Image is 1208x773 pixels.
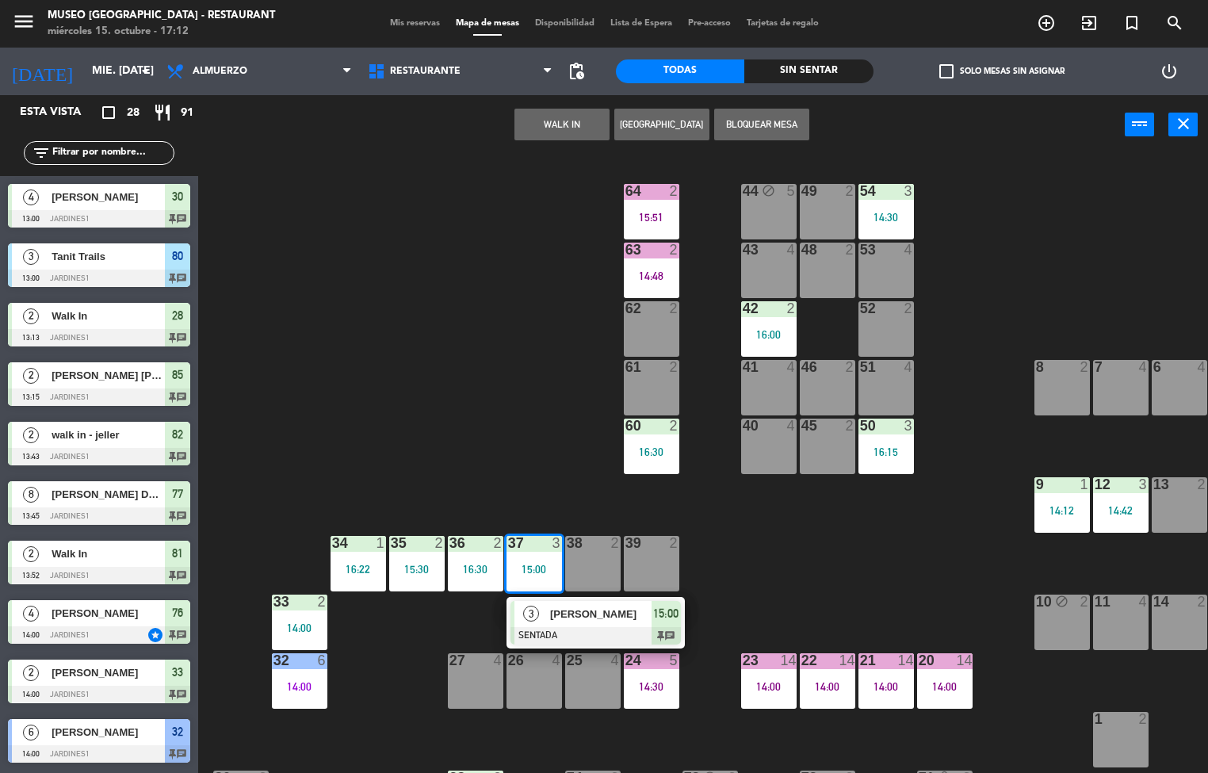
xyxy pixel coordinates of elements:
span: 2 [23,546,39,562]
div: 6 [317,653,327,668]
div: 14:00 [858,681,914,692]
span: 8 [23,487,39,503]
div: 14:30 [858,212,914,223]
div: 4 [786,419,796,433]
div: 13 [1153,477,1154,492]
div: 15:00 [507,564,562,575]
div: 44 [743,184,744,198]
span: 77 [172,484,183,503]
div: 1 [1095,712,1095,726]
div: 48 [801,243,802,257]
div: Esta vista [8,103,114,122]
span: Disponibilidad [527,19,602,28]
div: 2 [1080,595,1089,609]
div: 3 [552,536,561,550]
div: 14:00 [272,681,327,692]
div: 2 [1197,477,1206,492]
div: 32 [273,653,274,668]
button: WALK IN [514,109,610,140]
div: 20 [919,653,919,668]
div: 60 [625,419,626,433]
div: 14:00 [741,681,797,692]
div: 14 [1153,595,1154,609]
span: Lista de Espera [602,19,680,28]
span: 81 [172,544,183,563]
span: [PERSON_NAME] [PERSON_NAME] [52,367,165,384]
span: check_box_outline_blank [939,64,954,78]
div: 14:00 [272,622,327,633]
div: 2 [669,301,679,316]
div: 61 [625,360,626,374]
button: close [1168,113,1198,136]
div: 14:12 [1034,505,1090,516]
div: 2 [786,301,796,316]
span: 80 [172,247,183,266]
span: 2 [23,427,39,443]
span: Tarjetas de regalo [739,19,827,28]
div: 3 [904,419,913,433]
span: Walk In [52,308,165,324]
div: 16:00 [741,329,797,340]
span: Mis reservas [382,19,448,28]
i: exit_to_app [1080,13,1099,33]
i: block [762,184,775,197]
div: 7 [1095,360,1095,374]
div: 12 [1095,477,1095,492]
div: 6 [1153,360,1154,374]
div: 11 [1095,595,1095,609]
i: filter_list [32,144,51,163]
i: close [1174,114,1193,133]
span: 6 [23,725,39,740]
label: Solo mesas sin asignar [939,64,1065,78]
div: 3 [1138,477,1148,492]
i: turned_in_not [1122,13,1141,33]
div: 4 [786,360,796,374]
i: block [1055,595,1068,608]
div: 36 [449,536,450,550]
span: [PERSON_NAME] [52,724,165,740]
span: 2 [23,368,39,384]
span: walk in - jeller [52,427,165,443]
span: 30 [172,187,183,206]
span: Pre-acceso [680,19,739,28]
span: Almuerzo [193,66,247,77]
div: 2 [610,536,620,550]
span: 2 [23,665,39,681]
div: 15:51 [624,212,679,223]
div: 2 [845,360,854,374]
span: 3 [523,606,539,622]
div: 3 [904,184,913,198]
span: Walk In [52,545,165,562]
div: 2 [845,243,854,257]
span: 2 [23,308,39,324]
span: 85 [172,365,183,385]
div: 14:48 [624,270,679,281]
i: power_settings_new [1160,62,1179,81]
div: 1 [1080,477,1089,492]
div: 22 [801,653,802,668]
span: [PERSON_NAME] [52,605,165,622]
i: restaurant [153,103,172,122]
button: [GEOGRAPHIC_DATA] [614,109,709,140]
div: 26 [508,653,509,668]
div: 46 [801,360,802,374]
div: 4 [786,243,796,257]
div: 5 [669,653,679,668]
button: menu [12,10,36,39]
i: add_circle_outline [1037,13,1056,33]
div: 16:30 [624,446,679,457]
i: crop_square [99,103,118,122]
span: 91 [181,104,193,122]
span: 32 [172,722,183,741]
div: 63 [625,243,626,257]
div: 2 [434,536,444,550]
div: 16:15 [858,446,914,457]
span: 28 [172,306,183,325]
span: 33 [172,663,183,682]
